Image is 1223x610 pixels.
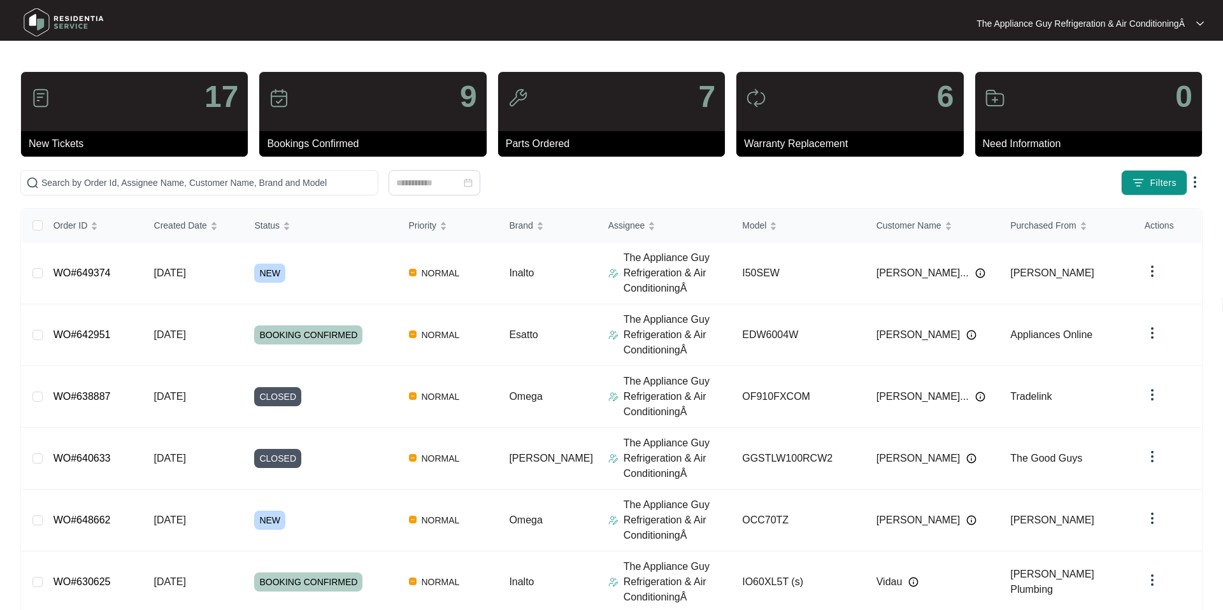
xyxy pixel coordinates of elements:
p: New Tickets [29,136,248,152]
img: Vercel Logo [409,578,417,585]
a: WO#630625 [54,576,111,587]
span: [DATE] [154,329,186,340]
td: OCC70TZ [732,490,866,551]
img: Assigner Icon [608,453,619,464]
p: The Appliance Guy Refrigeration & Air ConditioningÂ [624,312,733,358]
img: Info icon [975,268,985,278]
span: NORMAL [417,266,465,281]
button: filter iconFilters [1121,170,1187,195]
p: Need Information [983,136,1202,152]
img: Info icon [908,577,919,587]
td: I50SEW [732,243,866,304]
span: Priority [409,218,437,232]
span: Appliances Online [1010,329,1092,340]
th: Status [244,209,398,243]
th: Purchased From [1000,209,1134,243]
span: Inalto [509,267,534,278]
img: Assigner Icon [608,515,619,525]
span: NORMAL [417,451,465,466]
img: icon [508,88,528,108]
p: Parts Ordered [506,136,725,152]
p: 9 [460,82,477,112]
p: The Appliance Guy Refrigeration & Air ConditioningÂ [976,17,1185,30]
p: The Appliance Guy Refrigeration & Air ConditioningÂ [624,250,733,296]
img: icon [746,88,766,108]
img: dropdown arrow [1145,511,1160,526]
img: dropdown arrow [1145,264,1160,279]
img: Vercel Logo [409,269,417,276]
td: GGSTLW100RCW2 [732,428,866,490]
span: [PERSON_NAME] [509,453,593,464]
td: EDW6004W [732,304,866,366]
img: dropdown arrow [1145,572,1160,588]
a: WO#649374 [54,267,111,278]
span: [PERSON_NAME] [876,513,961,528]
a: WO#642951 [54,329,111,340]
input: Search by Order Id, Assignee Name, Customer Name, Brand and Model [41,176,373,190]
span: [PERSON_NAME] [876,451,961,466]
span: Order ID [54,218,88,232]
span: Esatto [509,329,538,340]
span: NORMAL [417,389,465,404]
span: Created Date [154,218,207,232]
p: The Appliance Guy Refrigeration & Air ConditioningÂ [624,374,733,420]
span: [DATE] [154,267,186,278]
th: Created Date [144,209,245,243]
th: Customer Name [866,209,1001,243]
img: Assigner Icon [608,392,619,402]
th: Order ID [43,209,144,243]
img: icon [31,88,51,108]
img: dropdown arrow [1145,325,1160,341]
img: dropdown arrow [1187,174,1203,190]
span: [PERSON_NAME] Plumbing [1010,569,1094,595]
img: Info icon [966,330,976,340]
span: Status [254,218,280,232]
img: Vercel Logo [409,392,417,400]
span: [PERSON_NAME] [1010,514,1094,525]
span: [DATE] [154,391,186,402]
span: [PERSON_NAME]... [876,266,969,281]
span: NEW [254,264,285,283]
td: OF910FXCOM [732,366,866,428]
span: [PERSON_NAME] [1010,267,1094,278]
span: NEW [254,511,285,530]
img: icon [269,88,289,108]
img: Assigner Icon [608,577,619,587]
span: Tradelink [1010,391,1052,402]
p: The Appliance Guy Refrigeration & Air ConditioningÂ [624,559,733,605]
span: Filters [1150,176,1177,190]
img: Info icon [966,453,976,464]
span: The Good Guys [1010,453,1082,464]
img: Vercel Logo [409,516,417,523]
p: Warranty Replacement [744,136,963,152]
span: [PERSON_NAME] [876,327,961,343]
th: Priority [399,209,499,243]
span: Assignee [608,218,645,232]
img: dropdown arrow [1145,449,1160,464]
img: Assigner Icon [608,330,619,340]
img: Vercel Logo [409,330,417,338]
span: Inalto [509,576,534,587]
span: [DATE] [154,576,186,587]
span: Purchased From [1010,218,1076,232]
span: NORMAL [417,513,465,528]
p: Bookings Confirmed [267,136,486,152]
span: Model [742,218,766,232]
p: 6 [937,82,954,112]
img: dropdown arrow [1196,20,1204,27]
img: Assigner Icon [608,268,619,278]
p: 17 [204,82,238,112]
span: [PERSON_NAME]... [876,389,969,404]
span: Omega [509,391,542,402]
p: The Appliance Guy Refrigeration & Air ConditioningÂ [624,497,733,543]
span: NORMAL [417,574,465,590]
span: [DATE] [154,514,186,525]
th: Actions [1134,209,1201,243]
img: Info icon [966,515,976,525]
a: WO#638887 [54,391,111,402]
span: Brand [509,218,533,232]
span: BOOKING CONFIRMED [254,572,362,592]
p: The Appliance Guy Refrigeration & Air ConditioningÂ [624,436,733,481]
th: Assignee [598,209,733,243]
img: dropdown arrow [1145,387,1160,402]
